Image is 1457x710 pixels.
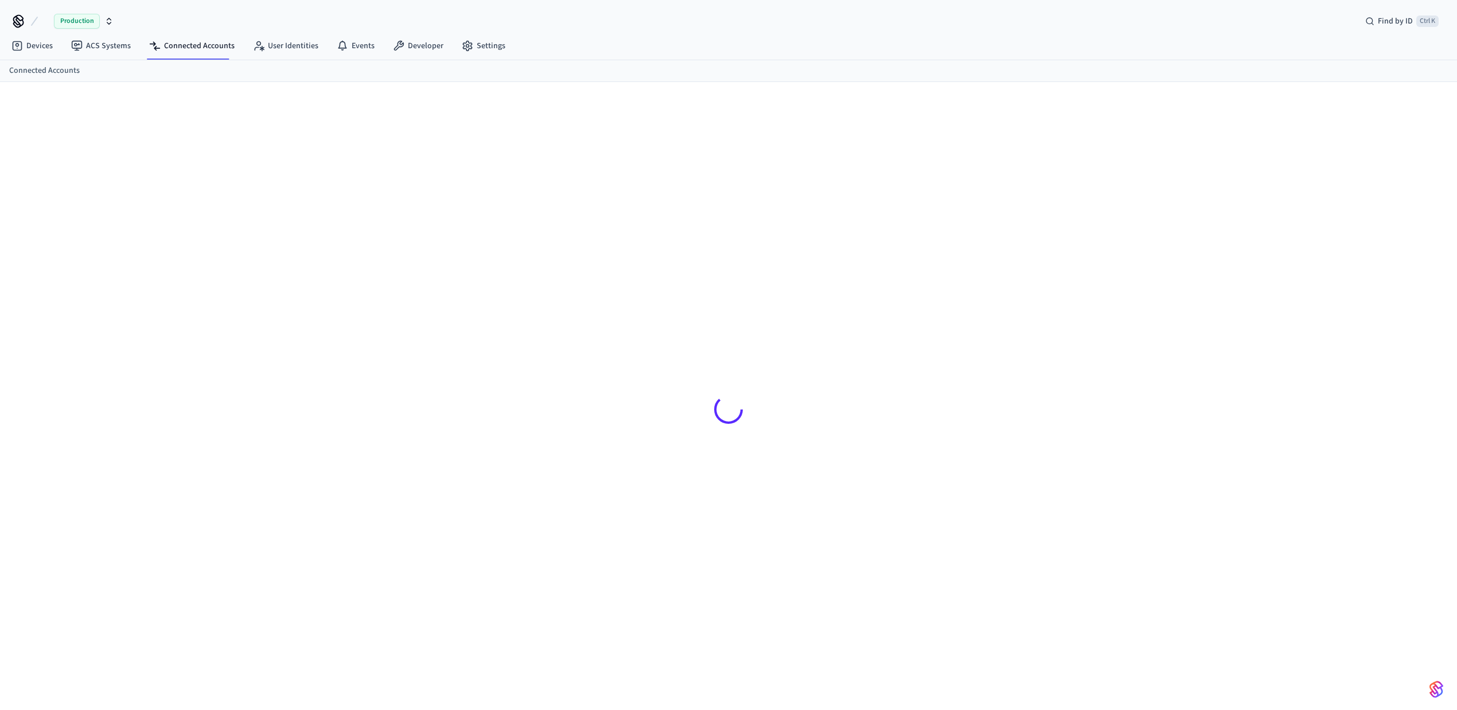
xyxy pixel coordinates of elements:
a: Connected Accounts [9,65,80,77]
div: Find by IDCtrl K [1356,11,1448,32]
a: Devices [2,36,62,56]
a: ACS Systems [62,36,140,56]
img: SeamLogoGradient.69752ec5.svg [1429,680,1443,699]
a: Events [328,36,384,56]
span: Find by ID [1378,15,1413,27]
a: Developer [384,36,453,56]
a: Connected Accounts [140,36,244,56]
a: User Identities [244,36,328,56]
span: Production [54,14,100,29]
a: Settings [453,36,515,56]
span: Ctrl K [1416,15,1439,27]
